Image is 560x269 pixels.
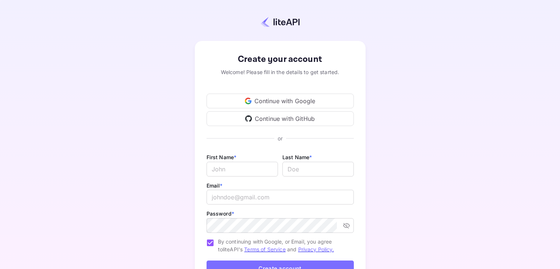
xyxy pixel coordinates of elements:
[244,246,285,252] a: Terms of Service
[207,182,223,189] label: Email
[207,94,354,108] div: Continue with Google
[207,68,354,76] div: Welcome! Please fill in the details to get started.
[207,111,354,126] div: Continue with GitHub
[261,17,300,27] img: liteapi
[207,154,237,160] label: First Name
[207,210,234,217] label: Password
[218,238,348,253] span: By continuing with Google, or Email, you agree to liteAPI's and
[340,219,353,232] button: toggle password visibility
[207,162,278,177] input: John
[282,162,354,177] input: Doe
[282,154,312,160] label: Last Name
[298,246,334,252] a: Privacy Policy.
[207,190,354,205] input: johndoe@gmail.com
[207,53,354,66] div: Create your account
